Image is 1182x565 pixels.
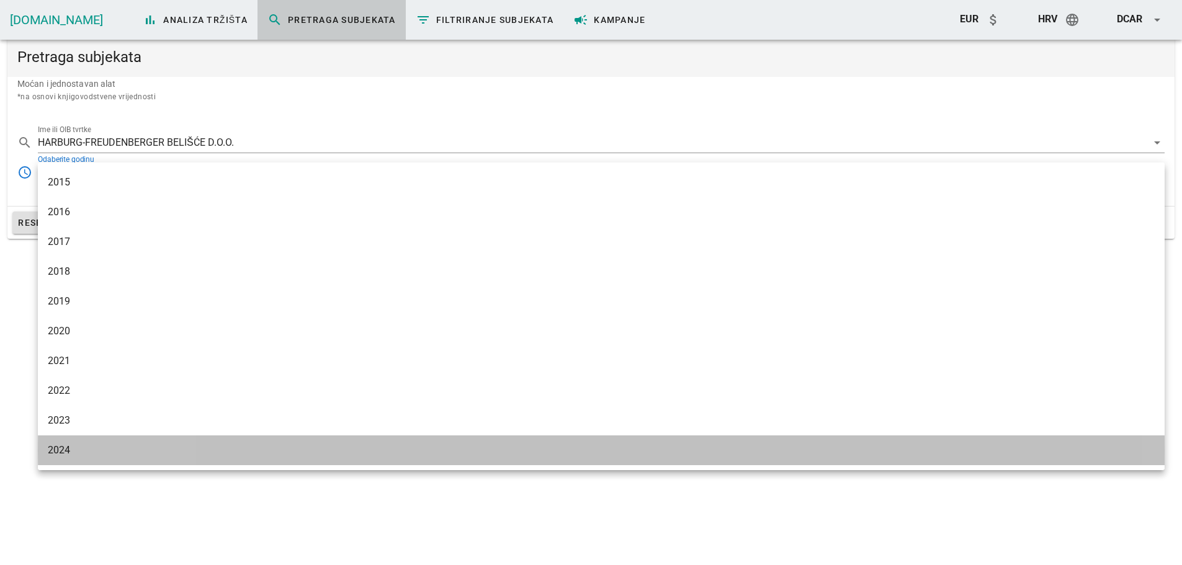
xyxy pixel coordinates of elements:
div: Pretraga subjekata [7,37,1175,77]
div: 2021 [48,355,1155,367]
div: 2015 [48,176,1155,188]
button: Resetiraj [12,211,90,234]
div: 2018 [48,265,1155,277]
div: 2017 [48,236,1155,247]
i: language [1065,12,1080,27]
div: 2019 [48,295,1155,307]
div: 2024 [48,444,1155,456]
i: filter_list [416,12,431,27]
i: search [17,135,32,150]
a: [DOMAIN_NAME] [10,12,103,27]
div: Moćan i jednostavan alat [7,77,1175,113]
label: Odaberite godinu [38,155,94,164]
div: 2020 [48,325,1155,337]
div: 2016 [48,206,1155,218]
span: Kampanje [573,12,645,27]
span: Pretraga subjekata [267,12,396,27]
i: arrow_drop_down [1150,12,1165,27]
div: *na osnovi knjigovodstvene vrijednosti [17,91,1165,103]
span: Filtriranje subjekata [416,12,554,27]
div: 2022 [48,385,1155,396]
i: search [267,12,282,27]
span: EUR [960,13,978,25]
i: arrow_drop_down [1150,135,1165,150]
span: Analiza tržišta [143,12,248,27]
label: Ime ili OIB tvrtke [38,125,91,135]
span: dcar [1117,13,1142,25]
span: hrv [1038,13,1057,25]
span: Resetiraj [17,215,85,230]
i: bar_chart [143,12,158,27]
i: campaign [573,12,588,27]
div: Odaberite godinu [38,162,1165,182]
i: attach_money [986,12,1001,27]
div: 2023 [48,414,1155,426]
i: access_time [17,165,32,180]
